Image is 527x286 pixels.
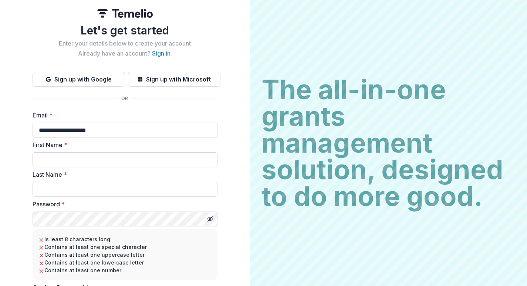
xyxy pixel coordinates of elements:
h2: Already have an account? . [33,50,217,57]
h1: Let's get started [33,24,217,37]
button: Toggle password visibility [204,213,216,225]
label: First Name [33,140,213,149]
label: Last Name [33,170,213,179]
li: Contains at least one uppercase letter [38,251,212,259]
li: Is least 8 characters long [38,235,212,243]
button: Sign up with Microsoft [128,72,220,87]
button: Sign up with Google [33,72,125,87]
label: Password [33,200,213,209]
li: Contains at least one number [38,266,212,274]
h2: Enter your details below to create your account [33,40,217,47]
li: Contains at least one special character [38,243,212,251]
label: Email [33,111,213,120]
a: Sign in [152,50,170,57]
li: Contains at least one lowercase letter [38,259,212,266]
img: Temelio [97,9,153,18]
